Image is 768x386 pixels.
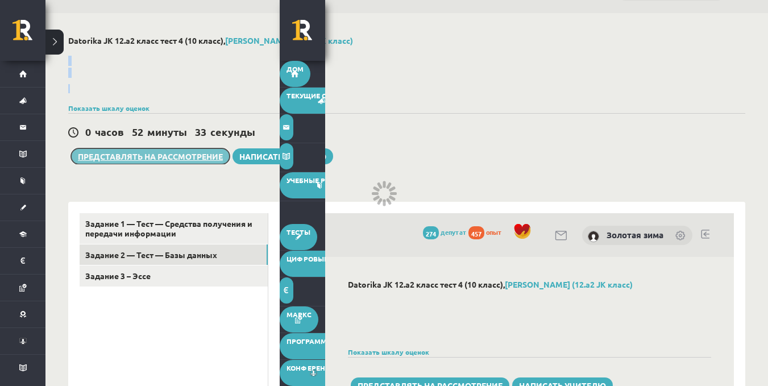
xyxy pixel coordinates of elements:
[80,265,268,287] a: Задание 3 – Эссе
[195,125,206,138] font: 33
[348,279,505,289] font: Datorika JK 12.a2 класс тест 4 (10 класс),
[287,310,312,319] font: Маркс
[441,227,467,236] font: депутат
[423,227,467,236] a: 274 депутат
[468,227,508,236] a: 457 опыт
[486,227,502,236] font: опыт
[13,20,45,48] a: Рижская 1-я средняя школа заочного обучения
[607,229,663,240] a: Золотая зима
[280,251,382,277] a: Цифровые материалы
[280,333,387,359] a: Программа мотивации
[95,125,124,138] font: часов
[239,151,326,161] font: Написать учителю
[68,35,225,45] font: Datorika JK 12.a2 класс тест 4 (10 класс),
[80,244,268,265] a: Задание 2 — Тест — Базы данных
[280,360,347,386] a: Конференции
[85,218,252,238] font: Задание 1 — Тест — Средства получения и передачи информации
[588,231,599,242] img: Золотая зима
[280,224,317,250] a: Тесты
[233,148,333,164] a: Написать учителю
[80,213,268,244] a: Задание 1 — Тест — Средства получения и передачи информации
[505,279,633,289] a: [PERSON_NAME] (12.a2 JK класс)
[280,306,318,333] a: Маркс
[85,125,91,138] font: 0
[210,125,255,138] font: секунды
[287,337,380,346] font: Программа мотивации
[147,125,187,138] font: минуты
[287,227,310,236] font: Тесты
[471,229,481,238] font: 457
[85,250,217,260] font: Задание 2 — Тест — Базы данных
[85,271,151,281] font: Задание 3 – Эссе
[132,125,143,138] font: 52
[225,35,353,45] a: [PERSON_NAME] (12.a2 JK класс)
[68,103,150,113] a: Показать шкалу оценок
[348,347,429,356] a: Показать шкалу оценок
[71,148,230,164] button: Представлять на рассмотрение
[426,229,436,238] font: 274
[78,151,223,161] font: Представлять на рассмотрение
[287,363,341,372] font: Конференции
[287,254,375,263] font: Цифровые материалы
